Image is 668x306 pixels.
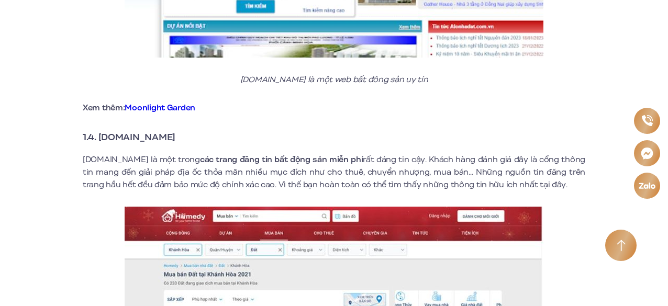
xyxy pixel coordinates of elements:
[617,240,626,252] img: Arrow icon
[83,102,195,114] strong: Xem thêm:
[638,183,655,189] img: Zalo icon
[641,147,653,160] img: Messenger icon
[641,115,652,126] img: Phone icon
[200,154,363,165] strong: các trang đăng tin bất động sản miễn phí
[83,130,175,144] strong: 1.4. [DOMAIN_NAME]
[83,153,585,191] p: [DOMAIN_NAME] là một trong rất đáng tin cậy. Khách hàng đánh giá đây là cổng thông tin mang đến g...
[125,102,195,114] a: Moonlight Garden
[240,74,428,85] em: [DOMAIN_NAME] là một web bất đông sản uy tín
